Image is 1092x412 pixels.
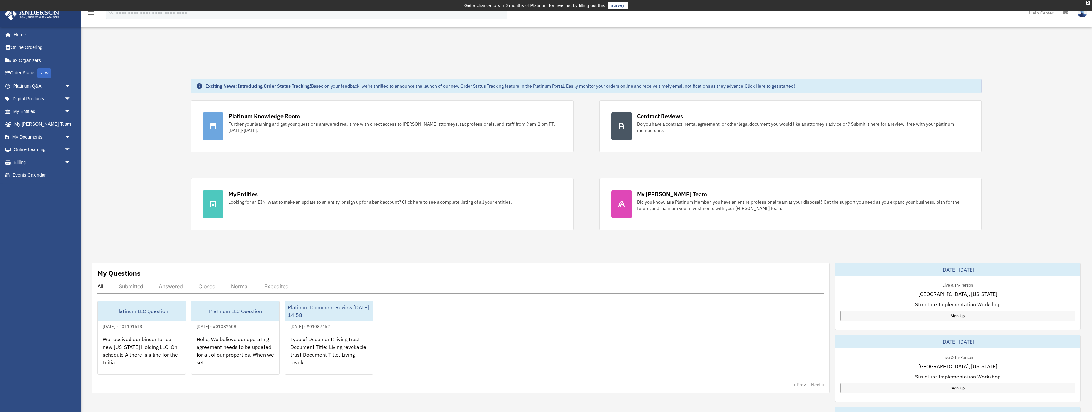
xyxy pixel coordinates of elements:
[840,383,1075,393] a: Sign Up
[191,301,280,375] a: Platinum LLC Question[DATE] - #01087608Hello, We believe our operating agreement needs to be upda...
[64,92,77,106] span: arrow_drop_down
[915,301,1000,308] span: Structure Implementation Workshop
[5,143,81,156] a: Online Learningarrow_drop_down
[637,121,970,134] div: Do you have a contract, rental agreement, or other legal document you would like an attorney's ad...
[191,301,279,321] div: Platinum LLC Question
[37,68,51,78] div: NEW
[915,373,1000,380] span: Structure Implementation Workshop
[159,283,183,290] div: Answered
[918,362,997,370] span: [GEOGRAPHIC_DATA], [US_STATE]
[87,9,95,17] i: menu
[228,199,512,205] div: Looking for an EIN, want to make an update to an entity, or sign up for a bank account? Click her...
[98,301,186,321] div: Platinum LLC Question
[599,100,982,152] a: Contract Reviews Do you have a contract, rental agreement, or other legal document you would like...
[5,156,81,169] a: Billingarrow_drop_down
[835,263,1080,276] div: [DATE]-[DATE]
[191,100,574,152] a: Platinum Knowledge Room Further your learning and get your questions answered real-time with dire...
[64,105,77,118] span: arrow_drop_down
[98,322,148,329] div: [DATE] - #01101513
[608,2,628,9] a: survey
[637,199,970,212] div: Did you know, as a Platinum Member, you have an entire professional team at your disposal? Get th...
[285,301,373,375] a: Platinum Document Review [DATE] 14:58[DATE] - #01087462Type of Document: living trust Document Ti...
[64,130,77,144] span: arrow_drop_down
[5,28,77,41] a: Home
[5,118,81,131] a: My [PERSON_NAME] Teamarrow_drop_down
[119,283,143,290] div: Submitted
[64,156,77,169] span: arrow_drop_down
[1086,1,1090,5] div: close
[637,190,707,198] div: My [PERSON_NAME] Team
[98,330,186,380] div: We received our binder for our new [US_STATE] Holding LLC. On schedule A there is a line for the ...
[1078,8,1087,17] img: User Pic
[228,190,257,198] div: My Entities
[464,2,605,9] div: Get a chance to win 6 months of Platinum for free just by filling out this
[285,301,373,321] div: Platinum Document Review [DATE] 14:58
[5,169,81,182] a: Events Calendar
[599,178,982,230] a: My [PERSON_NAME] Team Did you know, as a Platinum Member, you have an entire professional team at...
[5,67,81,80] a: Order StatusNEW
[5,130,81,143] a: My Documentsarrow_drop_down
[108,9,115,16] i: search
[205,83,795,89] div: Based on your feedback, we're thrilled to announce the launch of our new Order Status Tracking fe...
[5,105,81,118] a: My Entitiesarrow_drop_down
[5,92,81,105] a: Digital Productsarrow_drop_down
[637,112,683,120] div: Contract Reviews
[97,301,186,375] a: Platinum LLC Question[DATE] - #01101513We received our binder for our new [US_STATE] Holding LLC....
[228,121,562,134] div: Further your learning and get your questions answered real-time with direct access to [PERSON_NAM...
[64,143,77,157] span: arrow_drop_down
[191,178,574,230] a: My Entities Looking for an EIN, want to make an update to an entity, or sign up for a bank accoun...
[5,80,81,92] a: Platinum Q&Aarrow_drop_down
[918,290,997,298] span: [GEOGRAPHIC_DATA], [US_STATE]
[285,322,335,329] div: [DATE] - #01087462
[191,330,279,380] div: Hello, We believe our operating agreement needs to be updated for all of our properties. When we ...
[937,281,978,288] div: Live & In-Person
[5,41,81,54] a: Online Ordering
[835,335,1080,348] div: [DATE]-[DATE]
[231,283,249,290] div: Normal
[228,112,300,120] div: Platinum Knowledge Room
[5,54,81,67] a: Tax Organizers
[87,11,95,17] a: menu
[97,283,103,290] div: All
[64,118,77,131] span: arrow_drop_down
[3,8,61,20] img: Anderson Advisors Platinum Portal
[285,330,373,380] div: Type of Document: living trust Document Title: Living revokable trust Document Title: Living revo...
[205,83,311,89] strong: Exciting News: Introducing Order Status Tracking!
[64,80,77,93] span: arrow_drop_down
[191,322,241,329] div: [DATE] - #01087608
[840,311,1075,321] a: Sign Up
[264,283,289,290] div: Expedited
[198,283,216,290] div: Closed
[97,268,140,278] div: My Questions
[745,83,795,89] a: Click Here to get started!
[937,353,978,360] div: Live & In-Person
